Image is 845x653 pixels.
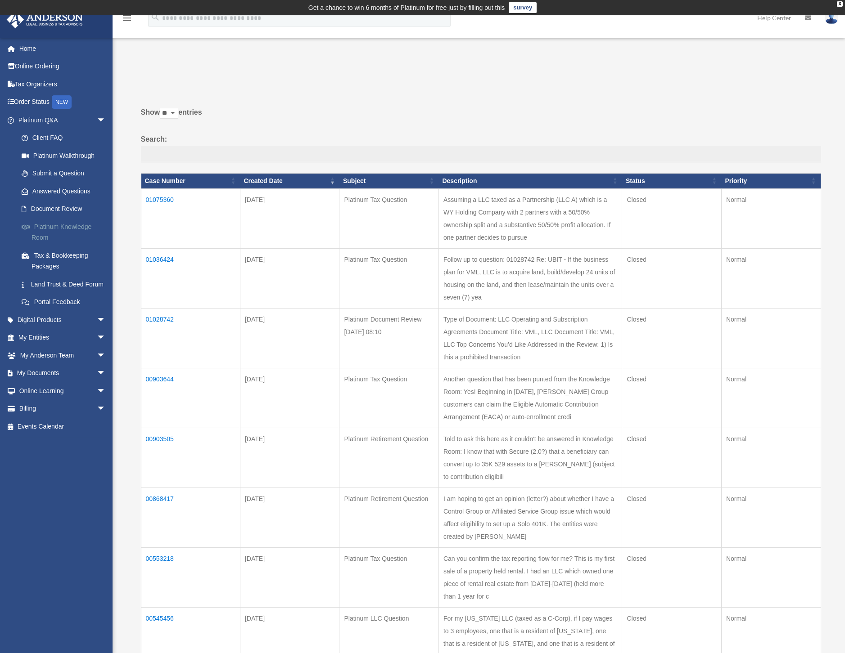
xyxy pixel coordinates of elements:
[438,368,622,428] td: Another question that has been punted from the Knowledge Room: Yes! Beginning in [DATE], [PERSON_...
[240,428,339,488] td: [DATE]
[240,488,339,547] td: [DATE]
[97,329,115,347] span: arrow_drop_down
[622,368,721,428] td: Closed
[240,248,339,308] td: [DATE]
[622,248,721,308] td: Closed
[721,248,821,308] td: Normal
[438,248,622,308] td: Follow up to question: 01028742 Re: UBIT - If the business plan for VML, LLC is to acquire land, ...
[13,218,119,246] a: Platinum Knowledge Room
[339,547,438,607] td: Platinum Tax Question
[13,147,119,165] a: Platinum Walkthrough
[339,188,438,248] td: Platinum Tax Question
[721,308,821,368] td: Normal
[6,417,119,435] a: Events Calendar
[141,428,240,488] td: 00903505
[97,111,115,130] span: arrow_drop_down
[240,188,339,248] td: [DATE]
[622,547,721,607] td: Closed
[622,174,721,189] th: Status: activate to sort column ascending
[52,95,72,109] div: NEW
[97,346,115,365] span: arrow_drop_down
[438,174,622,189] th: Description: activate to sort column ascending
[6,58,119,76] a: Online Ordering
[141,488,240,547] td: 00868417
[240,308,339,368] td: [DATE]
[721,188,821,248] td: Normal
[141,188,240,248] td: 01075360
[13,275,119,293] a: Land Trust & Deed Forum
[339,428,438,488] td: Platinum Retirement Question
[438,428,622,488] td: Told to ask this here as it couldn't be answered in Knowledge Room: I know that with Secure (2.0?...
[6,40,119,58] a: Home
[438,308,622,368] td: Type of Document: LLC Operating and Subscription Agreements Document Title: VML, LLC Document Tit...
[13,165,119,183] a: Submit a Question
[6,400,119,418] a: Billingarrow_drop_down
[13,200,119,218] a: Document Review
[438,547,622,607] td: Can you confirm the tax reporting flow for me? This is my first sale of a property held rental. I...
[6,75,119,93] a: Tax Organizers
[141,308,240,368] td: 01028742
[240,547,339,607] td: [DATE]
[339,488,438,547] td: Platinum Retirement Question
[4,11,86,28] img: Anderson Advisors Platinum Portal
[97,311,115,329] span: arrow_drop_down
[240,174,339,189] th: Created Date: activate to sort column ascending
[13,129,119,147] a: Client FAQ
[6,311,119,329] a: Digital Productsarrow_drop_down
[438,488,622,547] td: I am hoping to get an opinion (letter?) about whether I have a Control Group or Affiliated Servic...
[6,93,119,112] a: Order StatusNEW
[622,308,721,368] td: Closed
[141,547,240,607] td: 00553218
[6,382,119,400] a: Online Learningarrow_drop_down
[13,246,119,275] a: Tax & Bookkeeping Packages
[721,547,821,607] td: Normal
[141,174,240,189] th: Case Number: activate to sort column ascending
[141,248,240,308] td: 01036424
[97,400,115,418] span: arrow_drop_down
[6,346,119,364] a: My Anderson Teamarrow_drop_down
[622,488,721,547] td: Closed
[13,293,119,311] a: Portal Feedback
[339,368,438,428] td: Platinum Tax Question
[97,364,115,383] span: arrow_drop_down
[13,182,115,200] a: Answered Questions
[122,13,132,23] i: menu
[122,16,132,23] a: menu
[825,11,838,24] img: User Pic
[438,188,622,248] td: Assuming a LLC taxed as a Partnership (LLC A) which is a WY Holding Company with 2 partners with ...
[6,111,119,129] a: Platinum Q&Aarrow_drop_down
[97,382,115,400] span: arrow_drop_down
[141,133,821,163] label: Search:
[141,146,821,163] input: Search:
[150,12,160,22] i: search
[721,428,821,488] td: Normal
[721,174,821,189] th: Priority: activate to sort column ascending
[622,428,721,488] td: Closed
[6,364,119,382] a: My Documentsarrow_drop_down
[308,2,505,13] div: Get a chance to win 6 months of Platinum for free just by filling out this
[509,2,537,13] a: survey
[837,1,843,7] div: close
[339,174,438,189] th: Subject: activate to sort column ascending
[141,106,821,128] label: Show entries
[339,248,438,308] td: Platinum Tax Question
[160,108,178,119] select: Showentries
[721,488,821,547] td: Normal
[622,188,721,248] td: Closed
[141,368,240,428] td: 00903644
[240,368,339,428] td: [DATE]
[721,368,821,428] td: Normal
[6,329,119,347] a: My Entitiesarrow_drop_down
[339,308,438,368] td: Platinum Document Review [DATE] 08:10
